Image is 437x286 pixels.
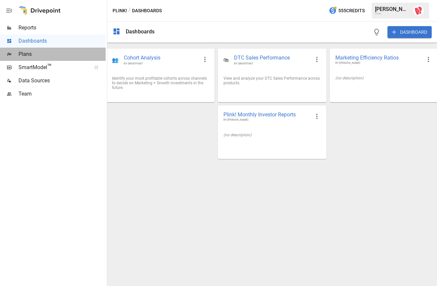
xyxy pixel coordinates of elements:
span: Reports [18,24,106,32]
div: Identify your most profitable cohorts across channels to decide on Marketing + Growth investments... [112,76,209,90]
span: Plans [18,50,106,58]
div: Dashboards [126,28,155,35]
span: Cohort Analysis [124,54,198,62]
span: 555 Credits [338,7,365,15]
button: Max Luthy [409,1,428,20]
span: Team [18,90,106,98]
button: 555Credits [326,5,367,17]
div: [PERSON_NAME] [375,6,409,12]
span: BY DRIVEPOINT [124,62,198,65]
div: 🛍 [223,57,229,63]
span: ™ [47,62,52,71]
button: DASHBOARD [387,26,432,38]
span: Plink! Monthly Investor Reports [223,111,310,118]
span: Marketing Efficiency Ratios [335,54,422,61]
div: Plink! [375,12,409,15]
img: Max Luthy [413,5,424,16]
span: Data Sources [18,77,106,85]
div: (no description) [223,133,320,137]
button: Plink! [113,7,127,15]
div: (no description) [335,76,432,80]
span: Dashboards [18,37,106,45]
div: / [128,7,131,15]
span: SmartModel [18,63,87,71]
div: View and analyze your DTC Sales Performance across products. [223,76,320,85]
span: DTC Sales Performance [234,54,310,62]
span: BY DRIVEPOINT [234,62,310,65]
div: 👥 [112,57,118,63]
span: BY [PERSON_NAME] [335,61,422,65]
span: BY [PERSON_NAME] [223,118,310,122]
